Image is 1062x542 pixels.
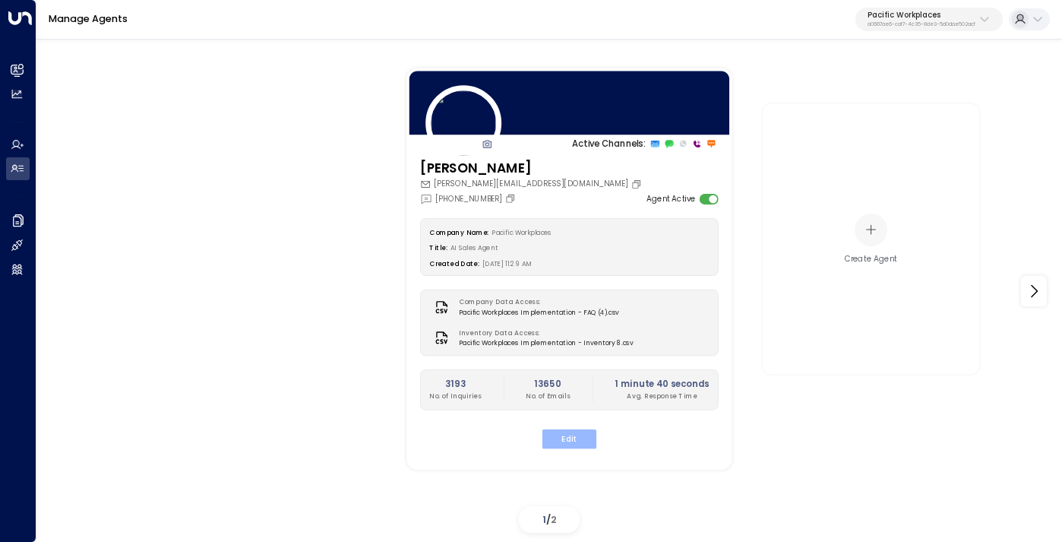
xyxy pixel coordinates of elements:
h2: 13650 [526,378,570,391]
label: Company Data Access: [459,298,613,308]
span: 1 [542,513,546,526]
span: 2 [551,513,557,526]
img: 14_headshot.jpg [425,85,501,161]
label: Inventory Data Access: [459,328,627,338]
span: [DATE] 11:29 AM [482,258,532,268]
h3: [PERSON_NAME] [420,159,644,179]
h2: 3193 [429,378,481,391]
div: [PHONE_NUMBER] [420,192,518,204]
button: Copy [505,193,519,204]
label: Title: [429,243,447,252]
span: Pacific Workplaces Implementation - FAQ (4).csv [459,308,619,318]
p: No. of Emails [526,391,570,401]
span: Pacific Workplaces [491,228,552,237]
h2: 1 minute 40 seconds [615,378,709,391]
label: Agent Active [646,193,695,204]
span: Pacific Workplaces Implementation - Inventory 8.csv [459,338,633,348]
a: Manage Agents [49,12,128,25]
p: a0687ae6-caf7-4c35-8de3-5d0dae502acf [868,21,975,27]
label: Created Date: [429,258,479,268]
button: Pacific Workplacesa0687ae6-caf7-4c35-8de3-5d0dae502acf [855,8,1003,32]
div: / [519,506,580,533]
button: Copy [631,179,645,189]
p: Pacific Workplaces [868,11,975,20]
p: Avg. Response Time [615,391,709,401]
div: Create Agent [845,253,898,265]
button: Edit [542,429,596,448]
p: No. of Inquiries [429,391,481,401]
span: AI Sales Agent [450,243,498,252]
label: Company Name: [429,228,488,237]
div: [PERSON_NAME][EMAIL_ADDRESS][DOMAIN_NAME] [420,179,644,190]
p: Active Channels: [572,137,645,150]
